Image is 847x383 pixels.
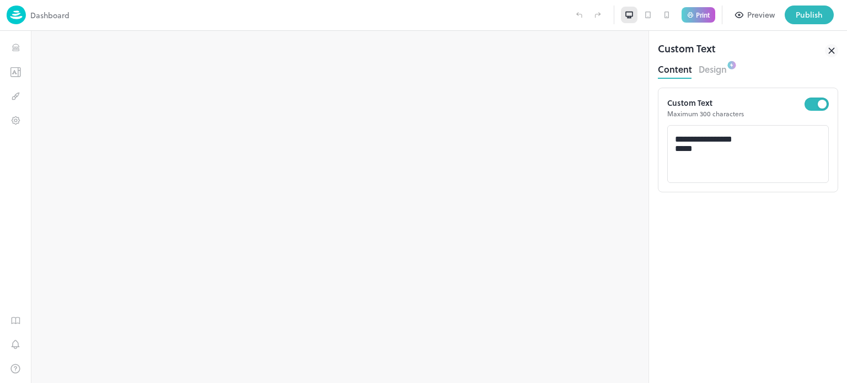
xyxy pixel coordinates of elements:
p: Print [696,12,710,18]
p: Maximum 300 characters [667,109,805,118]
div: Publish [796,9,823,21]
img: logo-86c26b7e.jpg [7,6,26,24]
p: Dashboard [30,9,69,21]
button: Design [699,61,727,75]
div: Preview [747,9,775,21]
button: Publish [785,6,834,24]
button: Preview [729,6,781,24]
label: Redo (Ctrl + Y) [588,6,607,24]
button: Content [658,61,692,75]
label: Undo (Ctrl + Z) [570,6,588,24]
div: Custom Text [658,41,716,61]
p: Custom Text [667,97,805,109]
